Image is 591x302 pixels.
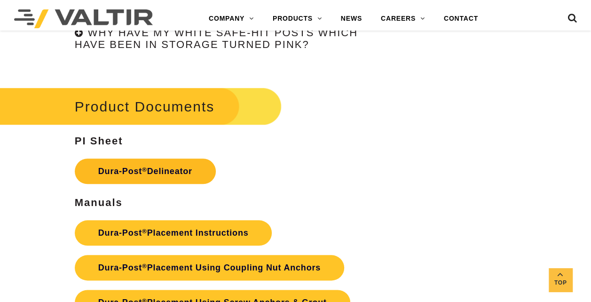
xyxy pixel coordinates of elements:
[199,9,263,28] a: COMPANY
[331,9,371,28] a: NEWS
[75,27,358,50] h4: Why have my white Safe-Hit posts which have been in storage turned pink?
[142,166,147,173] sup: ®
[75,220,272,246] a: Dura-Post®Placement Instructions
[549,268,572,292] a: Top
[75,159,216,184] a: Dura-Post®Delineator
[142,262,147,270] sup: ®
[142,228,147,235] sup: ®
[263,9,331,28] a: PRODUCTS
[14,9,153,28] img: Valtir
[434,9,488,28] a: CONTACT
[549,278,572,288] span: Top
[75,255,344,280] a: Dura-Post®Placement Using Coupling Nut Anchors
[75,135,123,147] strong: PI Sheet
[371,9,434,28] a: CAREERS
[75,197,123,208] strong: Manuals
